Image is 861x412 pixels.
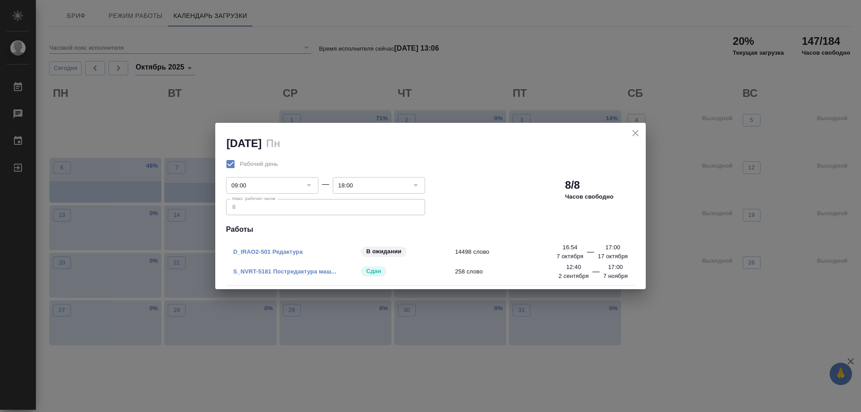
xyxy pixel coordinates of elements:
[557,252,583,261] p: 7 октября
[587,247,594,261] div: —
[598,252,628,261] p: 17 октября
[563,243,578,252] p: 16:54
[233,248,303,255] a: D_IRAO2-501 Редактура
[558,272,589,281] p: 2 сентября
[605,243,620,252] p: 17:00
[233,268,336,275] a: S_NVRT-5181 Постредактура маш...
[240,160,278,169] span: Рабочий день
[366,247,402,256] p: В ожидании
[629,126,642,140] button: close
[565,192,613,201] p: Часов свободно
[266,137,280,149] h2: Пн
[592,266,600,281] div: —
[226,224,635,235] h4: Работы
[608,263,623,272] p: 17:00
[226,137,261,149] h2: [DATE]
[322,179,329,190] div: —
[366,267,381,276] p: Сдан
[565,178,580,192] h2: 8/8
[455,247,582,256] span: 14498 слово
[455,267,582,276] span: 258 слово
[566,263,581,272] p: 12:40
[603,272,628,281] p: 7 ноября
